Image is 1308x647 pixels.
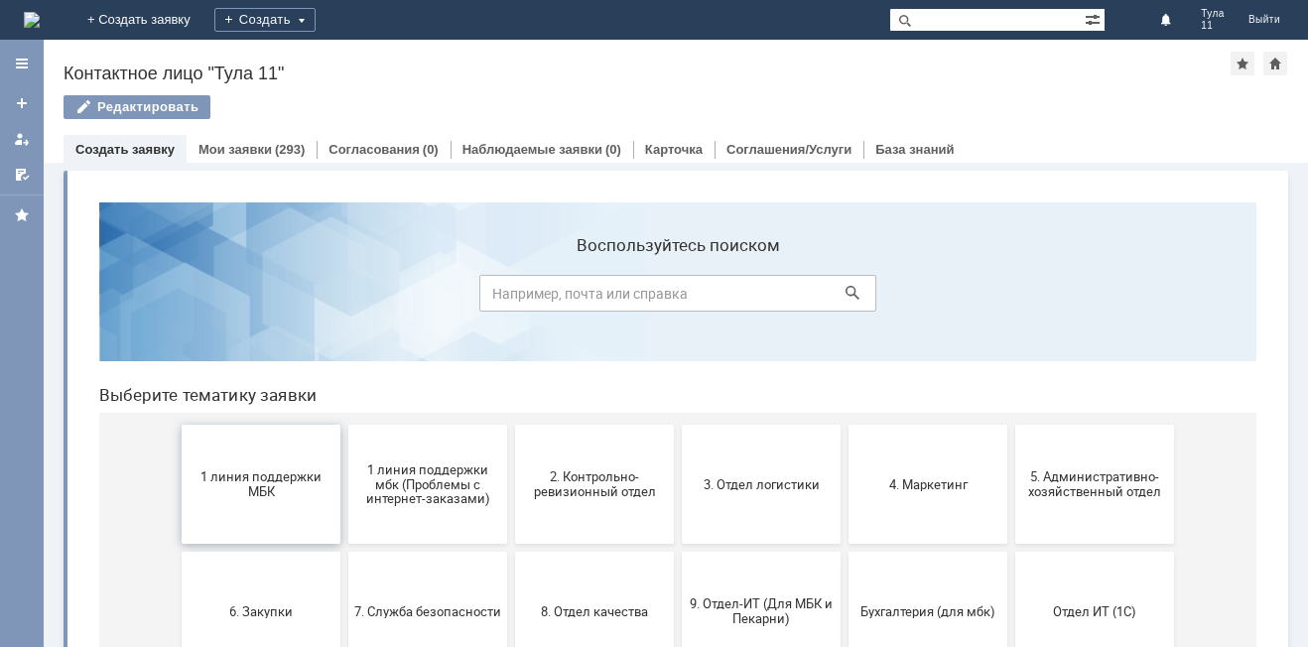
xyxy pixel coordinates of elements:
button: Это соглашение не активно! [765,492,924,611]
span: 7. Служба безопасности [271,417,418,432]
button: 9. Отдел-ИТ (Для МБК и Пекарни) [598,365,757,484]
span: Франчайзинг [604,544,751,559]
span: 11 [1201,20,1225,32]
header: Выберите тематику заявки [16,198,1173,218]
span: Финансовый отдел [438,544,585,559]
div: Добавить в избранное [1231,52,1254,75]
span: Это соглашение не активно! [771,537,918,567]
input: Например, почта или справка [396,88,793,125]
label: Воспользуйтесь поиском [396,49,793,68]
button: 1 линия поддержки мбк (Проблемы с интернет-заказами) [265,238,424,357]
span: Отдел-ИТ (Битрикс24 и CRM) [104,537,251,567]
span: 2. Контрольно-ревизионный отдел [438,283,585,313]
button: 8. Отдел качества [432,365,590,484]
div: Сделать домашней страницей [1263,52,1287,75]
button: Финансовый отдел [432,492,590,611]
span: Тула [1201,8,1225,20]
button: Отдел-ИТ (Офис) [265,492,424,611]
div: (0) [605,142,621,157]
a: Наблюдаемые заявки [462,142,602,157]
button: 7. Служба безопасности [265,365,424,484]
button: 6. Закупки [98,365,257,484]
a: Карточка [645,142,703,157]
a: Мои заявки [6,123,38,155]
a: Согласования [328,142,420,157]
a: Создать заявку [6,87,38,119]
a: Мои заявки [198,142,272,157]
a: Соглашения/Услуги [726,142,851,157]
a: Мои согласования [6,159,38,191]
div: (0) [423,142,439,157]
span: Расширенный поиск [1085,9,1105,28]
span: 3. Отдел логистики [604,290,751,305]
a: Создать заявку [75,142,175,157]
button: Франчайзинг [598,492,757,611]
span: 8. Отдел качества [438,417,585,432]
button: Бухгалтерия (для мбк) [765,365,924,484]
span: 4. Маркетинг [771,290,918,305]
button: 2. Контрольно-ревизионный отдел [432,238,590,357]
span: 9. Отдел-ИТ (Для МБК и Пекарни) [604,410,751,440]
span: 1 линия поддержки МБК [104,283,251,313]
img: logo [24,12,40,28]
button: 5. Административно-хозяйственный отдел [932,238,1091,357]
div: Создать [214,8,316,32]
a: Перейти на домашнюю страницу [24,12,40,28]
span: 1 линия поддержки мбк (Проблемы с интернет-заказами) [271,275,418,320]
span: Отдел-ИТ (Офис) [271,544,418,559]
div: Контактное лицо "Тула 11" [64,64,1231,83]
button: Отдел-ИТ (Битрикс24 и CRM) [98,492,257,611]
div: (293) [275,142,305,157]
button: Отдел ИТ (1С) [932,365,1091,484]
a: База знаний [875,142,954,157]
span: 5. Административно-хозяйственный отдел [938,283,1085,313]
button: 3. Отдел логистики [598,238,757,357]
span: Бухгалтерия (для мбк) [771,417,918,432]
button: 1 линия поддержки МБК [98,238,257,357]
span: Отдел ИТ (1С) [938,417,1085,432]
button: [PERSON_NAME]. Услуги ИТ для МБК (оформляет L1) [932,492,1091,611]
span: [PERSON_NAME]. Услуги ИТ для МБК (оформляет L1) [938,529,1085,574]
button: 4. Маркетинг [765,238,924,357]
span: 6. Закупки [104,417,251,432]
